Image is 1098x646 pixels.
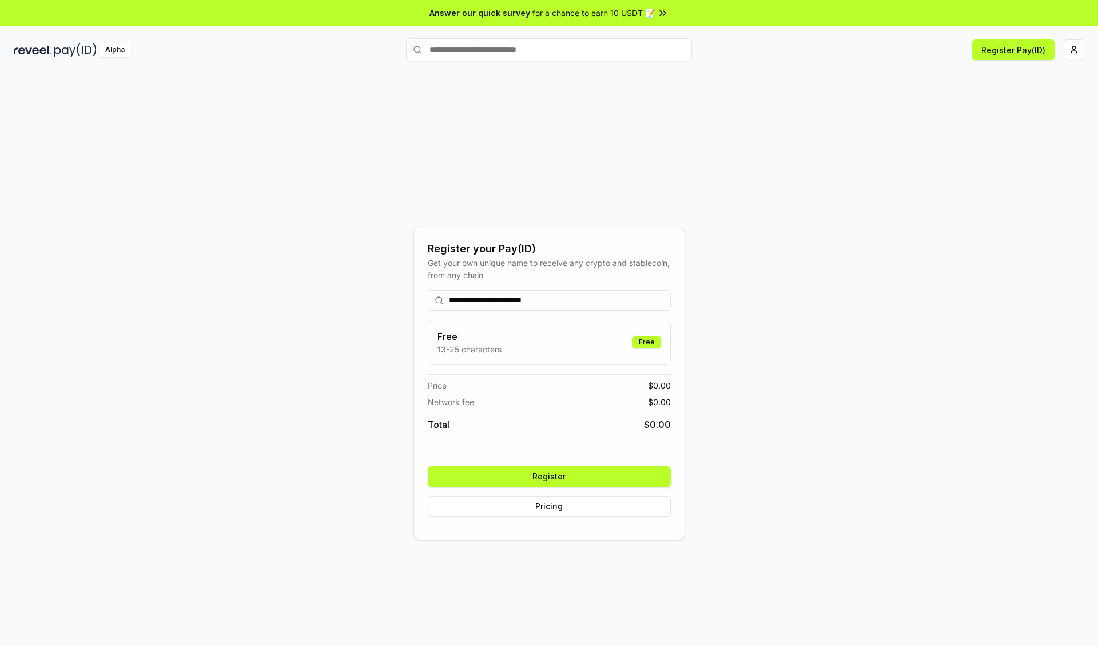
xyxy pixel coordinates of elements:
[99,43,131,57] div: Alpha
[437,330,502,343] h3: Free
[648,396,671,408] span: $ 0.00
[428,466,671,487] button: Register
[632,336,661,348] div: Free
[428,418,449,431] span: Total
[54,43,97,57] img: pay_id
[429,7,530,19] span: Answer our quick survey
[14,43,52,57] img: reveel_dark
[428,496,671,517] button: Pricing
[972,39,1055,60] button: Register Pay(ID)
[428,257,671,281] div: Get your own unique name to receive any crypto and stablecoin, from any chain
[428,396,474,408] span: Network fee
[428,241,671,257] div: Register your Pay(ID)
[428,379,447,391] span: Price
[437,343,502,355] p: 13-25 characters
[648,379,671,391] span: $ 0.00
[532,7,655,19] span: for a chance to earn 10 USDT 📝
[644,418,671,431] span: $ 0.00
